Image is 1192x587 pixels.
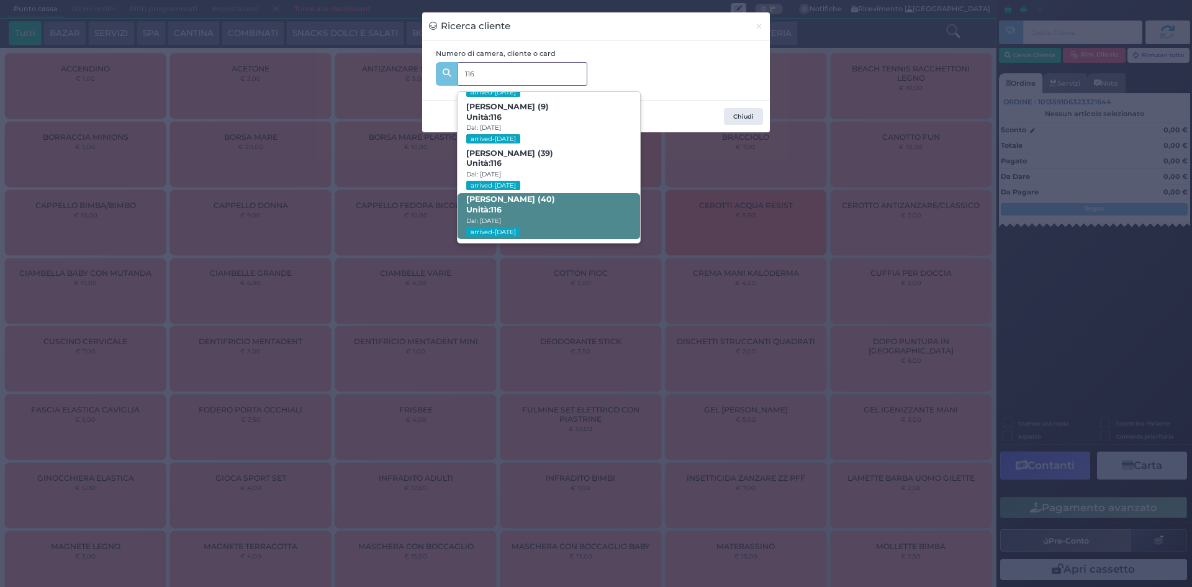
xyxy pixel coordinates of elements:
b: [PERSON_NAME] (39) [466,148,553,168]
strong: 116 [490,205,502,214]
small: Dal: [DATE] [466,170,501,178]
small: Dal: [DATE] [466,124,501,132]
small: arrived-[DATE] [466,227,520,237]
label: Numero di camera, cliente o card [436,48,556,59]
b: [PERSON_NAME] (40) [466,194,555,214]
span: Unità: [466,158,502,169]
input: Es. 'Mario Rossi', '220' o '108123234234' [457,62,587,86]
h3: Ricerca cliente [429,19,510,34]
span: Unità: [466,205,502,216]
b: [PERSON_NAME] (9) [466,102,549,122]
span: × [755,19,763,33]
button: Chiudi [748,12,770,40]
small: Dal: [DATE] [466,217,501,225]
strong: 116 [490,112,502,122]
button: Chiudi [724,108,763,125]
span: Unità: [466,112,502,123]
small: arrived-[DATE] [466,88,520,97]
strong: 116 [490,158,502,168]
small: arrived-[DATE] [466,181,520,190]
small: arrived-[DATE] [466,134,520,143]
